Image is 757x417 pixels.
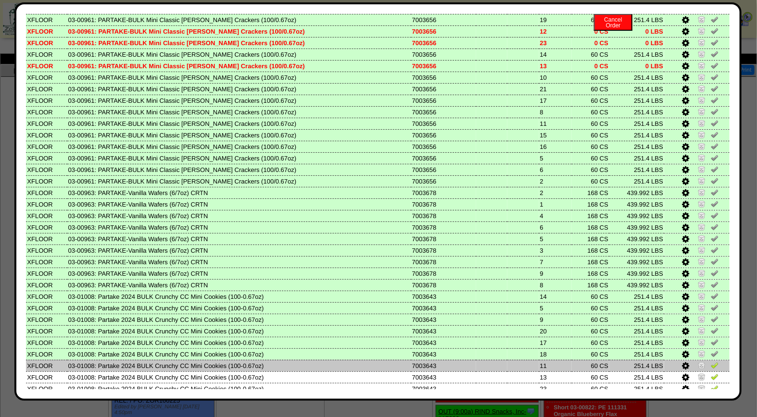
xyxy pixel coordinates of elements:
[711,361,719,369] img: Verify Pick
[609,221,664,233] td: 439.992 LBS
[67,233,411,245] td: 03-00963: PARTAKE-Vanilla Wafers (6/7oz) CRTN
[26,383,67,394] td: XFLOOR
[711,327,719,334] img: Un-Verify Pick
[698,361,706,369] img: Zero Item and Verify
[698,154,706,161] img: Zero Item and Verify
[572,198,609,210] td: 168 CS
[711,350,719,357] img: Un-Verify Pick
[572,371,609,383] td: 60 CS
[711,315,719,323] img: Un-Verify Pick
[698,292,706,300] img: Zero Item and Verify
[26,37,67,49] td: XFLOOR
[67,106,411,118] td: 03-00961: PARTAKE-BULK Mini Classic [PERSON_NAME] Crackers (100/0.67oz)
[411,221,476,233] td: 7003678
[609,72,664,83] td: 251.4 LBS
[67,325,411,337] td: 03-01008: Partake 2024 BULK Crunchy CC Mini Cookies (100-0.67oz)
[609,49,664,60] td: 251.4 LBS
[411,14,476,25] td: 7003656
[572,348,609,360] td: 60 CS
[572,233,609,245] td: 168 CS
[539,291,572,302] td: 14
[67,279,411,291] td: 03-00963: PARTAKE-Vanilla Wafers (6/7oz) CRTN
[26,302,67,314] td: XFLOOR
[609,175,664,187] td: 251.4 LBS
[539,49,572,60] td: 14
[698,223,706,231] img: Zero Item and Verify
[572,49,609,60] td: 60 CS
[539,348,572,360] td: 18
[698,200,706,208] img: Zero Item and Verify
[609,314,664,325] td: 251.4 LBS
[539,164,572,175] td: 6
[539,187,572,198] td: 2
[711,177,719,184] img: Un-Verify Pick
[26,279,67,291] td: XFLOOR
[609,360,664,371] td: 251.4 LBS
[539,14,572,25] td: 19
[411,291,476,302] td: 7003643
[711,61,719,69] img: Un-Verify Pick
[26,360,67,371] td: XFLOOR
[67,210,411,221] td: 03-00963: PARTAKE-Vanilla Wafers (6/7oz) CRTN
[26,371,67,383] td: XFLOOR
[572,83,609,95] td: 60 CS
[67,314,411,325] td: 03-01008: Partake 2024 BULK Crunchy CC Mini Cookies (100-0.67oz)
[26,314,67,325] td: XFLOOR
[411,337,476,348] td: 7003643
[539,256,572,268] td: 7
[67,164,411,175] td: 03-00961: PARTAKE-BULK Mini Classic [PERSON_NAME] Crackers (100/0.67oz)
[67,83,411,95] td: 03-00961: PARTAKE-BULK Mini Classic [PERSON_NAME] Crackers (100/0.67oz)
[67,291,411,302] td: 03-01008: Partake 2024 BULK Crunchy CC Mini Cookies (100-0.67oz)
[711,269,719,277] img: Un-Verify Pick
[711,281,719,288] img: Un-Verify Pick
[26,233,67,245] td: XFLOOR
[698,50,706,58] img: Zero Item and Verify
[711,50,719,58] img: Un-Verify Pick
[67,348,411,360] td: 03-01008: Partake 2024 BULK Crunchy CC Mini Cookies (100-0.67oz)
[67,371,411,383] td: 03-01008: Partake 2024 BULK Crunchy CC Mini Cookies (100-0.67oz)
[698,61,706,69] img: Zero Item and Verify
[67,14,411,25] td: 03-00961: PARTAKE-BULK Mini Classic [PERSON_NAME] Crackers (100/0.67oz)
[609,14,664,25] td: 251.4 LBS
[411,268,476,279] td: 7003678
[609,279,664,291] td: 439.992 LBS
[539,152,572,164] td: 5
[539,337,572,348] td: 17
[698,327,706,334] img: Zero Item and Verify
[572,152,609,164] td: 60 CS
[711,200,719,208] img: Un-Verify Pick
[539,198,572,210] td: 1
[711,27,719,35] img: Un-Verify Pick
[26,348,67,360] td: XFLOOR
[26,268,67,279] td: XFLOOR
[698,350,706,357] img: Zero Item and Verify
[698,246,706,254] img: Zero Item and Verify
[411,245,476,256] td: 7003678
[594,14,632,31] button: CancelOrder
[609,233,664,245] td: 439.992 LBS
[609,152,664,164] td: 251.4 LBS
[711,85,719,92] img: Un-Verify Pick
[572,175,609,187] td: 60 CS
[26,210,67,221] td: XFLOOR
[572,37,609,49] td: 0 CS
[698,38,706,46] img: Zero Item and Verify
[539,175,572,187] td: 2
[26,325,67,337] td: XFLOOR
[711,165,719,173] img: Un-Verify Pick
[609,118,664,129] td: 251.4 LBS
[67,198,411,210] td: 03-00963: PARTAKE-Vanilla Wafers (6/7oz) CRTN
[26,72,67,83] td: XFLOOR
[411,198,476,210] td: 7003678
[411,371,476,383] td: 7003643
[572,360,609,371] td: 60 CS
[572,221,609,233] td: 168 CS
[411,72,476,83] td: 7003656
[572,14,609,25] td: 60 CS
[539,360,572,371] td: 11
[698,258,706,265] img: Zero Item and Verify
[539,106,572,118] td: 8
[698,177,706,184] img: Zero Item and Verify
[711,38,719,46] img: Un-Verify Pick
[698,281,706,288] img: Zero Item and Verify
